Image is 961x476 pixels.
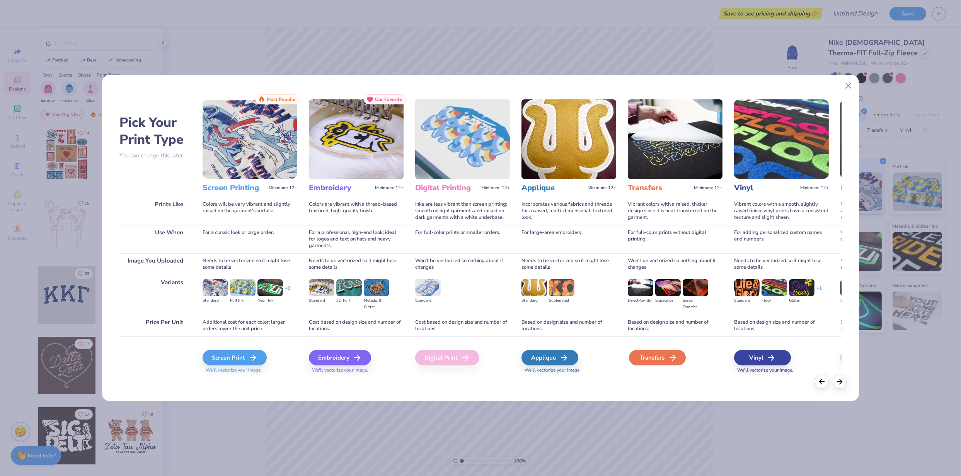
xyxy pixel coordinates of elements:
div: Screen Transfer [683,297,708,311]
div: Sublimated [549,297,574,304]
div: Cost based on design size and number of locations. [415,315,510,336]
div: Direct-to-film [628,297,653,304]
img: Glitter [789,279,814,296]
div: Colors are vibrant with a thread-based textured, high-quality finish. [309,197,404,225]
img: Standard [309,279,334,296]
div: Based on design size and number of locations. [521,315,616,336]
img: Applique [521,99,616,179]
div: Digital Print [415,350,479,365]
div: Embroidery [309,350,371,365]
span: Most Popular [267,97,296,102]
span: Our Favorite [375,97,402,102]
div: Needs to be vectorized so it might lose some details [309,253,404,275]
div: For full-color prints or smaller orders. [415,225,510,253]
div: Based on design size and number of locations. [628,315,722,336]
div: Inks are less vibrant than screen printing; smooth on light garments and raised on dark garments ... [415,197,510,225]
img: Metallic & Glitter [364,279,389,296]
img: Puff Ink [230,279,256,296]
img: Embroidery [309,99,404,179]
img: Neon Ink [257,279,283,296]
div: Metallic & Glitter [364,297,389,311]
div: Price Per Unit [119,315,191,336]
h3: Transfers [628,183,691,193]
h3: Foil [840,183,903,193]
span: We'll vectorize your image. [309,367,404,374]
h3: Digital Printing [415,183,478,193]
div: For a professional, high-end look; ideal for logos and text on hats and heavy garments. [309,225,404,253]
div: For a classic look or large order. [203,225,297,253]
div: Won't be vectorized so nothing about it changes [628,253,722,275]
div: Screen Print [203,350,267,365]
div: Flock [762,297,787,304]
div: Vinyl [734,350,791,365]
div: Needs to be vectorized so it might lose some details [734,253,829,275]
div: For full-color prints without digital printing. [628,225,722,253]
div: Standard [309,297,334,304]
img: Sublimated [549,279,574,296]
div: Colors will be very vibrant and slightly raised on the garment's surface. [203,197,297,225]
div: Vibrant colors with a smooth, slightly raised finish; vinyl prints have a consistent texture and ... [734,197,829,225]
img: Direct-to-film [628,279,653,296]
div: 3D Puff [336,297,362,304]
div: Standard [734,297,760,304]
div: Use When [119,225,191,253]
img: Screen Transfer [683,279,708,296]
div: For large-area embroidery. [521,225,616,253]
img: Standard [203,279,228,296]
div: Standard [415,297,441,304]
h2: Pick Your Print Type [119,114,191,148]
div: Standard [840,297,866,304]
img: 3D Puff [336,279,362,296]
div: Based on design size and number of locations. [840,315,935,336]
div: + 1 [816,285,822,298]
img: Standard [840,279,866,296]
div: Prints Like [119,197,191,225]
img: Standard [415,279,441,296]
div: Image You Uploaded [119,253,191,275]
div: Needs to be vectorized so it might lose some details [203,253,297,275]
div: Standard [203,297,228,304]
div: Standard [521,297,547,304]
img: Transfers [628,99,722,179]
img: Standard [521,279,547,296]
div: + 3 [285,285,290,298]
div: Vibrant colors with a raised, thicker design since it is heat transferred on the garment. [628,197,722,225]
div: Foil [840,350,897,365]
img: Flock [762,279,787,296]
div: Won't be vectorized so nothing about it changes [415,253,510,275]
div: For adding personalized custom names and numbers. [734,225,829,253]
div: Cost based on design size and number of locations. [309,315,404,336]
span: Minimum: 12+ [588,185,616,191]
div: When you want to add a shine to the design that stands out on the garment. [840,225,935,253]
img: Screen Printing [203,99,297,179]
span: We'll vectorize your image. [521,367,616,374]
div: Based on design size and number of locations. [734,315,829,336]
span: Minimum: 12+ [269,185,297,191]
img: Vinyl [734,99,829,179]
div: Variants [119,275,191,315]
h3: Embroidery [309,183,372,193]
span: Minimum: 12+ [800,185,829,191]
div: Puff Ink [230,297,256,304]
span: We'll vectorize your image. [203,367,297,374]
button: Close [841,78,856,93]
div: Transfers [629,350,686,365]
div: Foil prints have a shiny, metallic finish with a smooth, slightly raised surface for a luxurious ... [840,197,935,225]
span: We'll vectorize your image. [840,367,935,374]
span: Minimum: 12+ [694,185,722,191]
span: We'll vectorize your image. [734,367,829,374]
img: Digital Printing [415,99,510,179]
p: You can change this later. [119,152,191,159]
div: Applique [521,350,578,365]
div: Needs to be vectorized so it might lose some details [521,253,616,275]
div: Incorporates various fabrics and threads for a raised, multi-dimensional, textured look. [521,197,616,225]
div: Glitter [789,297,814,304]
h3: Screen Printing [203,183,266,193]
span: Minimum: 12+ [481,185,510,191]
h3: Applique [521,183,584,193]
h3: Vinyl [734,183,797,193]
img: Standard [734,279,760,296]
div: Neon Ink [257,297,283,304]
span: Minimum: 12+ [375,185,404,191]
img: Supacolor [655,279,681,296]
